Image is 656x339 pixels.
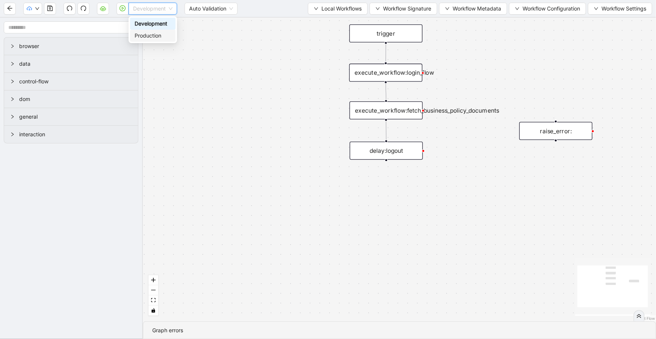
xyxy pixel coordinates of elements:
[383,5,431,13] span: Workflow Signature
[350,101,423,119] div: execute_workflow:fetch_business_policy_documents
[4,73,138,90] div: control-flow
[135,20,171,28] div: Development
[4,55,138,72] div: data
[4,3,16,15] button: arrow-left
[148,306,158,316] button: toggle interactivity
[19,42,132,50] span: browser
[308,3,368,15] button: downLocal Workflows
[7,5,13,11] span: arrow-left
[4,108,138,125] div: general
[77,3,89,15] button: redo
[349,24,423,42] div: trigger
[120,5,126,11] span: play-circle
[133,3,173,14] span: Development
[519,122,592,140] div: raise_error:plus-circle
[47,5,53,11] span: save
[10,62,15,66] span: right
[349,64,423,82] div: execute_workflow:login_flow
[35,6,39,11] span: down
[130,30,176,42] div: Production
[376,6,380,11] span: down
[588,3,652,15] button: downWorkflow Settings
[100,5,106,11] span: cloud-server
[19,95,132,103] span: dom
[10,97,15,101] span: right
[380,167,392,179] span: plus-circle
[23,3,42,15] button: cloud-uploaddown
[148,275,158,285] button: zoom in
[148,295,158,306] button: fit view
[636,313,642,319] span: double-right
[19,60,132,68] span: data
[10,79,15,84] span: right
[117,3,129,15] button: play-circle
[370,3,437,15] button: downWorkflow Signature
[386,83,386,99] g: Edge from execute_workflow:login_flow to execute_workflow:fetch_business_policy_documents
[509,3,586,15] button: downWorkflow Configuration
[152,326,647,334] div: Graph errors
[594,6,598,11] span: down
[4,126,138,143] div: interaction
[314,6,318,11] span: down
[445,6,450,11] span: down
[64,3,76,15] button: undo
[523,5,580,13] span: Workflow Configuration
[519,122,592,140] div: raise_error:
[10,115,15,119] span: right
[4,38,138,55] div: browser
[550,147,562,159] span: plus-circle
[67,5,73,11] span: undo
[148,285,158,295] button: zoom out
[130,18,176,30] div: Development
[19,130,132,139] span: interaction
[19,77,132,86] span: control-flow
[439,3,507,15] button: downWorkflow Metadata
[350,142,423,160] div: delay:logout
[135,32,171,40] div: Production
[19,113,132,121] span: general
[350,142,423,160] div: delay:logoutplus-circle
[80,5,86,11] span: redo
[515,6,520,11] span: down
[97,3,109,15] button: cloud-server
[635,316,655,321] a: React Flow attribution
[10,132,15,137] span: right
[27,6,32,11] span: cloud-upload
[10,44,15,48] span: right
[44,3,56,15] button: save
[321,5,362,13] span: Local Workflows
[4,90,138,108] div: dom
[189,3,233,14] span: Auto Validation
[601,5,646,13] span: Workflow Settings
[453,5,501,13] span: Workflow Metadata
